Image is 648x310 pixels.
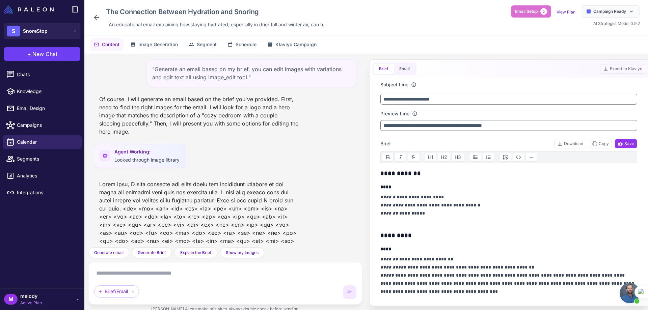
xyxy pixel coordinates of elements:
div: Of course. I will generate an email based on the brief you've provided. First, I need to find the... [94,92,304,138]
span: + [27,50,31,58]
span: Campaigns [17,121,76,129]
span: Segment [197,41,217,48]
button: Save [615,139,637,148]
button: Generate email [88,247,129,258]
a: Raleon Logo [4,5,56,13]
button: Schedule [223,38,261,51]
span: Campaign Ready [593,8,626,15]
span: New Chat [32,50,57,58]
div: Brief/Email [94,285,139,298]
span: Brief [380,140,391,147]
span: AI Strategist Model 0.9.2 [593,21,640,26]
button: Brief [374,64,394,74]
span: Email Design [17,105,76,112]
button: Generate Brief [132,247,172,258]
div: S [7,26,20,36]
button: +New Chat [4,47,80,61]
span: Calendar [17,138,76,146]
button: Export to Klaviyo [600,64,645,74]
button: Klaviyo Campaign [263,38,321,51]
button: H3 [452,153,464,162]
span: Schedule [236,41,256,48]
button: Copy [589,139,612,148]
span: Integrations [17,189,76,196]
a: Open chat [620,283,640,303]
img: Raleon Logo [4,5,54,13]
span: Image Generation [138,41,178,48]
button: Download [554,139,586,148]
span: Active Plan [20,300,42,306]
span: Generate Brief [138,250,166,256]
span: Copy [592,141,609,147]
span: Explain the Brief [180,250,212,256]
a: View Plan [557,9,575,15]
button: Explain the Brief [174,247,217,258]
button: Email Setup2 [511,5,551,18]
a: Chats [3,67,82,82]
div: Click to edit campaign name [103,5,330,18]
span: Save [618,141,634,147]
button: Segment [185,38,221,51]
div: "Generate an email based on my brief, you can edit images with variations and edit text all using... [146,59,357,87]
a: Integrations [3,186,82,200]
span: Chats [17,71,76,78]
button: H2 [438,153,450,162]
label: Preview Line [380,110,409,117]
div: M [4,294,18,305]
span: Klaviyo Campaign [275,41,317,48]
a: Analytics [3,169,82,183]
span: Knowledge [17,88,76,95]
div: Click to edit description [106,20,330,30]
span: Analytics [17,172,76,179]
span: Content [102,41,119,48]
button: Email [394,64,415,74]
span: melody [20,292,42,300]
button: H1 [425,153,436,162]
button: Content [90,38,124,51]
span: Show my Images [226,250,259,256]
span: SnoreStop [23,27,48,35]
button: Image Generation [126,38,182,51]
a: Calendar [3,135,82,149]
a: Campaigns [3,118,82,132]
a: Knowledge [3,84,82,98]
span: An educational email explaining how staying hydrated, especially in drier fall and winter air, ca... [109,21,327,28]
span: Segments [17,155,76,163]
span: Email Setup [515,8,538,15]
span: Looked through image library [114,157,180,163]
button: SSnoreStop [4,23,80,39]
span: Agent Working: [114,148,180,156]
span: 2 [540,8,547,15]
label: Subject Line [380,81,408,88]
button: Show my Images [220,247,264,258]
a: Segments [3,152,82,166]
span: Generate email [94,250,124,256]
a: Email Design [3,101,82,115]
